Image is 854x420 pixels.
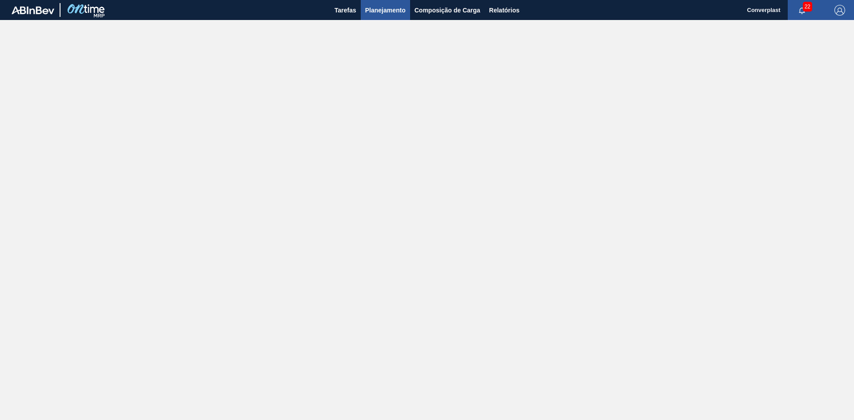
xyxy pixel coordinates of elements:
[334,5,356,16] span: Tarefas
[365,5,406,16] span: Planejamento
[788,4,816,16] button: Notificações
[415,5,480,16] span: Composição de Carga
[803,2,812,12] span: 22
[834,5,845,16] img: Logout
[489,5,520,16] span: Relatórios
[12,6,54,14] img: TNhmsLtSVTkK8tSr43FrP2fwEKptu5GPRR3wAAAABJRU5ErkJggg==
